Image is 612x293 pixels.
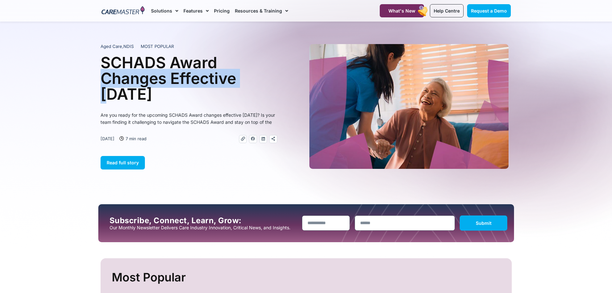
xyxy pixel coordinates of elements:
[112,268,502,287] h2: Most Popular
[101,112,277,126] p: Are you ready for the upcoming SCHADS Award changes effective [DATE]? Is your team finding it cha...
[471,8,507,14] span: Request a Demo
[388,8,415,14] span: What's New
[107,160,139,165] span: Read full story
[380,4,424,17] a: What's New
[101,44,122,49] span: Aged Care
[101,55,277,102] h1: SCHADS Award Changes Effective [DATE]
[141,43,174,50] span: MOST POPULAR
[309,44,509,169] img: A heartwarming moment where a support worker in a blue uniform, with a stethoscope draped over he...
[476,220,492,226] span: Submit
[124,135,146,142] span: 7 min read
[102,6,145,16] img: CareMaster Logo
[430,4,464,17] a: Help Centre
[460,215,508,231] button: Submit
[467,4,511,17] a: Request a Demo
[110,225,297,230] p: Our Monthly Newsletter Delivers Care Industry Innovation, Critical News, and Insights.
[110,216,297,225] h2: Subscribe, Connect, Learn, Grow:
[101,44,134,49] span: ,
[302,215,508,234] form: New Form
[434,8,460,14] span: Help Centre
[123,44,134,49] span: NDIS
[101,136,114,141] time: [DATE]
[101,156,145,169] a: Read full story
